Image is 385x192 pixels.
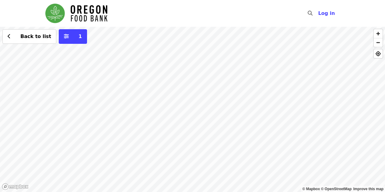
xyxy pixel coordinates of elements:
a: Mapbox logo [2,183,29,190]
button: Log in [313,7,340,19]
a: Map feedback [353,187,383,191]
a: Mapbox [303,187,320,191]
button: Find My Location [374,49,383,58]
a: OpenStreetMap [321,187,352,191]
span: Log in [318,10,335,16]
button: Back to list [2,29,56,44]
button: More filters (1 selected) [59,29,87,44]
button: Zoom In [374,29,383,38]
button: Zoom Out [374,38,383,47]
i: sliders-h icon [64,33,69,39]
span: Back to list [20,33,51,39]
input: Search [316,6,321,21]
i: chevron-left icon [8,33,11,39]
img: Oregon Food Bank - Home [45,4,107,23]
span: 1 [79,33,82,39]
i: search icon [308,10,313,16]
